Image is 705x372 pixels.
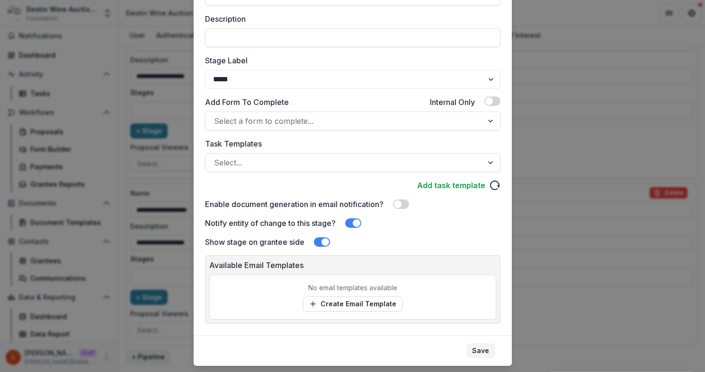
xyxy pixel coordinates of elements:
[205,217,336,229] label: Notify entity of change to this stage?
[205,138,495,149] label: Task Templates
[303,296,402,311] a: Create Email Template
[205,96,289,108] label: Add Form To Complete
[205,236,304,248] label: Show stage on grantee side
[205,13,495,25] label: Description
[205,55,495,66] label: Stage Label
[430,96,475,108] label: Internal Only
[417,180,485,191] a: Add task template
[209,260,496,271] p: Available Email Templates
[308,283,397,293] p: No email templates available
[466,343,495,358] button: Save
[489,180,500,191] svg: reload
[205,199,384,210] label: Enable document generation in email notification?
